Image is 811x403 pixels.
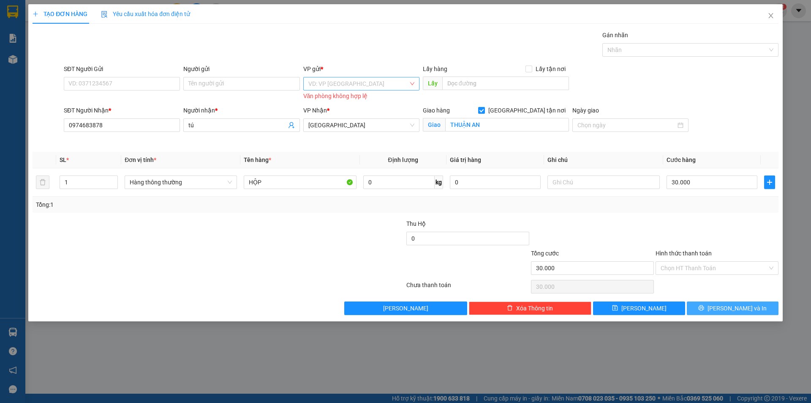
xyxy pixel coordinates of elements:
[64,64,180,74] div: SĐT Người Gửi
[450,175,541,189] input: 0
[656,250,712,257] label: Hình thức thanh toán
[423,118,445,132] span: Giao
[344,302,467,315] button: [PERSON_NAME]
[531,250,559,257] span: Tổng cước
[101,11,108,18] img: icon
[764,175,775,189] button: plus
[183,64,299,74] div: Người gửi
[442,77,569,90] input: Dọc đường
[388,156,418,163] span: Định lượng
[667,156,696,163] span: Cước hàng
[577,121,676,130] input: Ngày giao
[288,122,295,129] span: user-add
[405,280,530,295] div: Chưa thanh toán
[767,12,774,19] span: close
[36,200,313,209] div: Tổng: 1
[621,304,667,313] span: [PERSON_NAME]
[507,305,513,312] span: delete
[125,156,156,163] span: Đơn vị tính
[532,64,569,74] span: Lấy tận nơi
[759,4,783,28] button: Close
[687,302,778,315] button: printer[PERSON_NAME] và In
[450,156,481,163] span: Giá trị hàng
[33,11,38,17] span: plus
[406,220,426,227] span: Thu Hộ
[612,305,618,312] span: save
[547,175,660,189] input: Ghi Chú
[36,175,49,189] button: delete
[244,156,271,163] span: Tên hàng
[602,32,628,38] label: Gán nhãn
[423,107,450,114] span: Giao hàng
[435,175,443,189] span: kg
[516,304,553,313] span: Xóa Thông tin
[308,119,414,132] span: Hàng đường Đắk Nông
[60,156,66,163] span: SL
[485,106,569,115] span: [GEOGRAPHIC_DATA] tận nơi
[383,304,428,313] span: [PERSON_NAME]
[183,106,299,115] div: Người nhận
[303,107,327,114] span: VP Nhận
[708,304,767,313] span: [PERSON_NAME] và In
[130,176,232,189] span: Hàng thông thường
[244,175,356,189] input: VD: Bàn, Ghế
[544,152,663,168] th: Ghi chú
[765,179,775,186] span: plus
[572,107,599,114] label: Ngày giao
[469,302,592,315] button: deleteXóa Thông tin
[698,305,704,312] span: printer
[303,91,419,101] div: Văn phòng không hợp lệ
[64,106,180,115] div: SĐT Người Nhận
[445,118,569,132] input: Giao tận nơi
[423,77,442,90] span: Lấy
[303,64,419,74] div: VP gửi
[101,11,190,17] span: Yêu cầu xuất hóa đơn điện tử
[423,66,447,72] span: Lấy hàng
[593,302,685,315] button: save[PERSON_NAME]
[33,11,87,17] span: TẠO ĐƠN HÀNG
